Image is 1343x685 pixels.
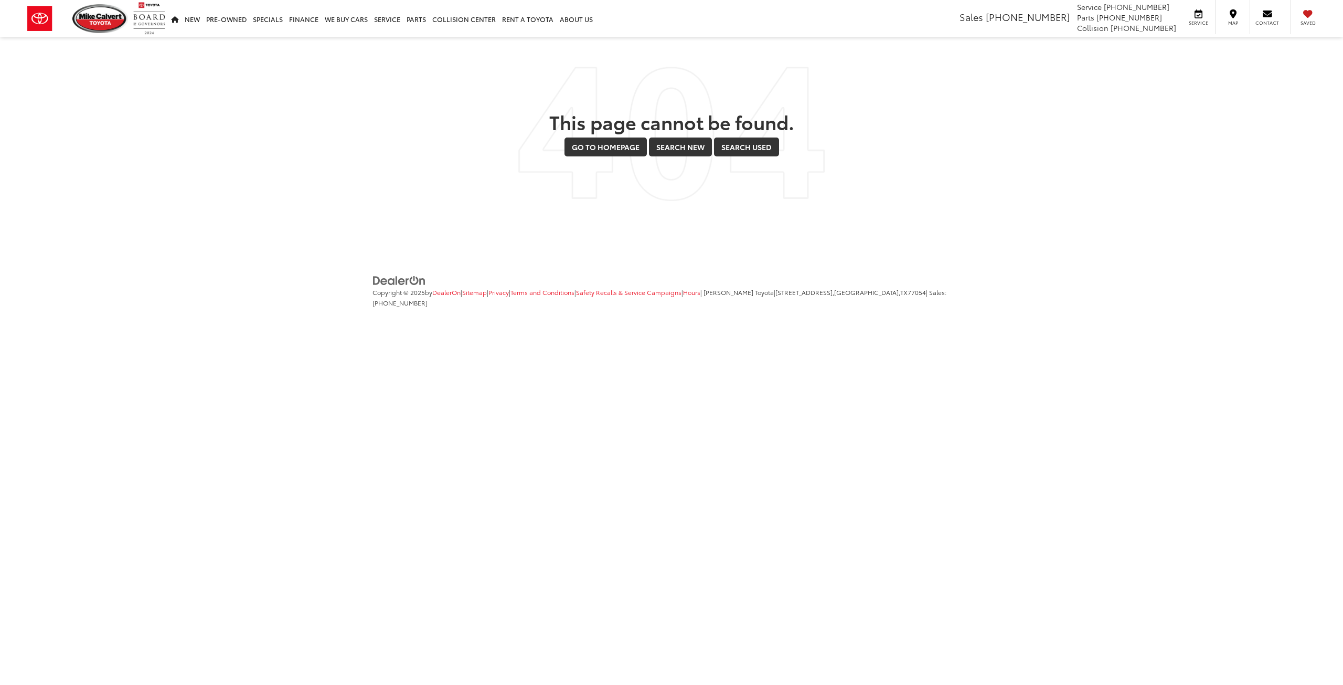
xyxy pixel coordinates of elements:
[372,288,425,297] span: Copyright © 2025
[574,288,681,297] span: |
[1255,19,1279,26] span: Contact
[1077,23,1108,33] span: Collision
[1096,12,1162,23] span: [PHONE_NUMBER]
[461,288,487,297] span: |
[564,138,647,156] a: Go to Homepage
[372,111,971,132] h2: This page cannot be found.
[960,10,983,24] span: Sales
[372,275,426,285] a: DealerOn
[425,288,461,297] span: by
[1187,19,1210,26] span: Service
[908,288,926,297] span: 77054
[834,288,900,297] span: [GEOGRAPHIC_DATA],
[1104,2,1169,12] span: [PHONE_NUMBER]
[462,288,487,297] a: Sitemap
[1077,2,1102,12] span: Service
[72,4,128,33] img: Mike Calvert Toyota
[1077,12,1094,23] span: Parts
[1221,19,1244,26] span: Map
[432,288,461,297] a: DealerOn Home Page
[1111,23,1176,33] span: [PHONE_NUMBER]
[510,288,574,297] a: Terms and Conditions
[700,288,774,297] span: | [PERSON_NAME] Toyota
[986,10,1070,24] span: [PHONE_NUMBER]
[681,288,700,297] span: |
[900,288,908,297] span: TX
[372,275,426,287] img: DealerOn
[649,138,712,156] a: Search New
[683,288,700,297] a: Hours
[487,288,509,297] span: |
[714,138,779,156] a: Search Used
[775,288,834,297] span: [STREET_ADDRESS],
[509,288,574,297] span: |
[1296,19,1319,26] span: Saved
[372,298,428,307] span: [PHONE_NUMBER]
[576,288,681,297] a: Safety Recalls & Service Campaigns, Opens in a new tab
[774,288,926,297] span: |
[488,288,509,297] a: Privacy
